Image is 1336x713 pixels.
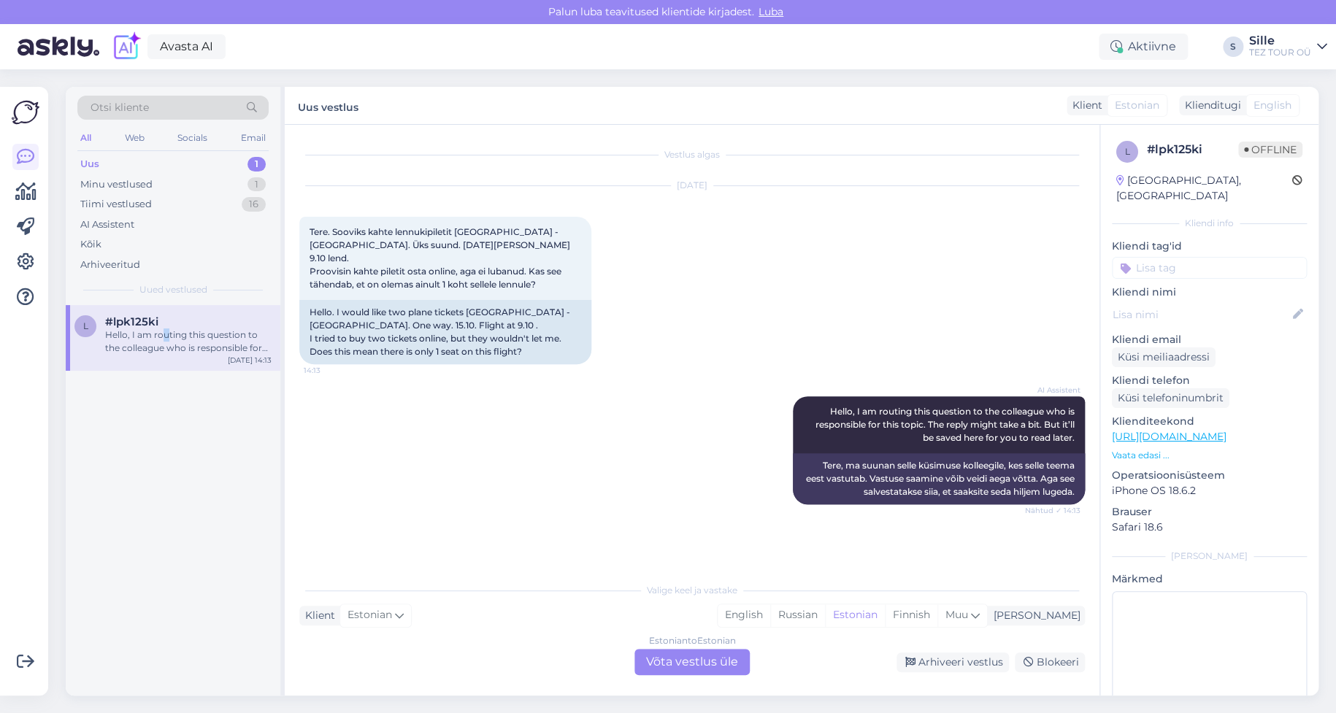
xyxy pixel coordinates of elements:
a: [URL][DOMAIN_NAME] [1112,430,1226,443]
p: Kliendi email [1112,332,1307,347]
div: Klient [299,608,335,623]
span: Estonian [348,607,392,623]
div: Vestlus algas [299,148,1085,161]
div: Küsi meiliaadressi [1112,347,1216,367]
div: Hello, I am routing this question to the colleague who is responsible for this topic. The reply m... [105,328,272,355]
a: SilleTEZ TOUR OÜ [1249,35,1327,58]
div: Klienditugi [1179,98,1241,113]
p: Brauser [1112,504,1307,520]
input: Lisa tag [1112,257,1307,279]
span: Tere. Sooviks kahte lennukipiletit [GEOGRAPHIC_DATA] -[GEOGRAPHIC_DATA]. Üks suund. [DATE][PERSON... [310,226,572,290]
div: Web [122,128,147,147]
div: Valige keel ja vastake [299,584,1085,597]
span: 14:13 [304,365,358,376]
div: [DATE] 14:13 [228,355,272,366]
p: Kliendi tag'id [1112,239,1307,254]
img: explore-ai [111,31,142,62]
input: Lisa nimi [1113,307,1290,323]
p: iPhone OS 18.6.2 [1112,483,1307,498]
div: [GEOGRAPHIC_DATA], [GEOGRAPHIC_DATA] [1116,173,1292,204]
span: l [83,320,88,331]
div: Klient [1067,98,1102,113]
div: Tere, ma suunan selle küsimuse kolleegile, kes selle teema eest vastutab. Vastuse saamine võib ve... [793,453,1085,504]
div: Küsi telefoninumbrit [1112,388,1229,408]
div: Uus [80,157,99,171]
span: #lpk125ki [105,315,158,328]
label: Uus vestlus [298,96,358,115]
div: 1 [247,177,266,192]
p: Märkmed [1112,571,1307,587]
span: Otsi kliente [91,100,149,115]
div: 1 [247,157,266,171]
div: Email [238,128,269,147]
div: 16 [242,197,266,212]
div: Estonian [825,604,885,626]
p: Safari 18.6 [1112,520,1307,535]
div: Kõik [80,237,101,252]
div: English [718,604,770,626]
div: [DATE] [299,179,1085,192]
div: Kliendi info [1112,217,1307,230]
span: Offline [1238,142,1302,158]
div: Võta vestlus üle [634,649,750,675]
div: Sille [1249,35,1311,47]
p: Klienditeekond [1112,414,1307,429]
span: Muu [945,608,968,621]
div: Russian [770,604,825,626]
span: AI Assistent [1026,385,1080,396]
span: l [1125,146,1130,157]
div: [PERSON_NAME] [1112,550,1307,563]
span: Hello, I am routing this question to the colleague who is responsible for this topic. The reply m... [815,406,1077,443]
div: Minu vestlused [80,177,153,192]
a: Avasta AI [147,34,226,59]
div: Aktiivne [1099,34,1188,60]
div: Tiimi vestlused [80,197,152,212]
span: Estonian [1115,98,1159,113]
p: Kliendi nimi [1112,285,1307,300]
div: Hello. I would like two plane tickets [GEOGRAPHIC_DATA] -[GEOGRAPHIC_DATA]. One way. 15.10. Fligh... [299,300,591,364]
span: English [1254,98,1291,113]
p: Operatsioonisüsteem [1112,468,1307,483]
div: [PERSON_NAME] [988,608,1080,623]
div: # lpk125ki [1147,141,1238,158]
div: Arhiveeritud [80,258,140,272]
span: Luba [754,5,788,18]
p: Vaata edasi ... [1112,449,1307,462]
span: Nähtud ✓ 14:13 [1025,505,1080,516]
img: Askly Logo [12,99,39,126]
div: Socials [174,128,210,147]
p: Kliendi telefon [1112,373,1307,388]
div: S [1223,36,1243,57]
div: AI Assistent [80,217,134,232]
div: TEZ TOUR OÜ [1249,47,1311,58]
div: Finnish [885,604,937,626]
div: Arhiveeri vestlus [897,652,1009,672]
div: Estonian to Estonian [649,634,736,647]
span: Uued vestlused [139,283,207,296]
div: Blokeeri [1015,652,1085,672]
div: All [77,128,94,147]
